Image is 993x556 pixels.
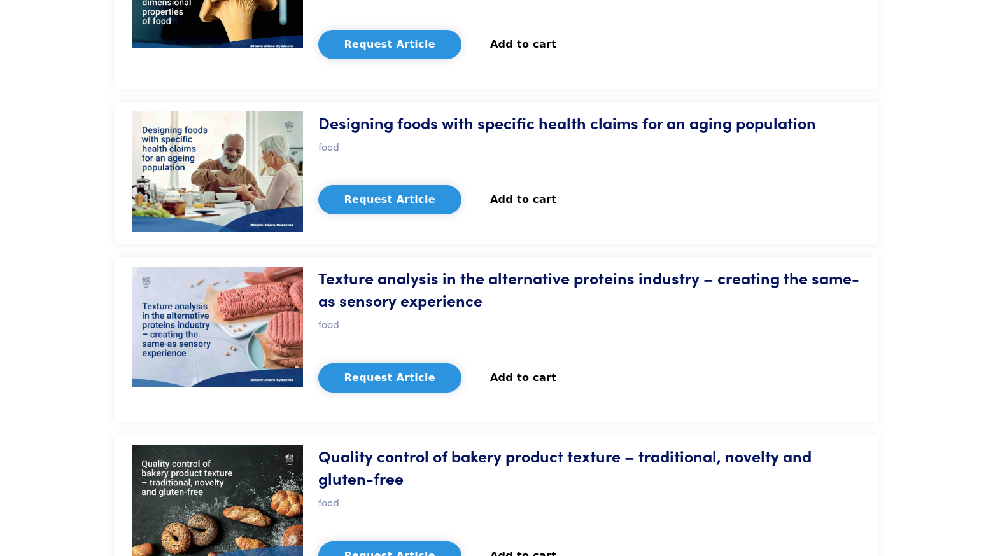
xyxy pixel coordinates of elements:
h5: Designing foods with specific health claims for an aging population [318,111,816,134]
button: Request Article [318,363,461,393]
button: Add to cart [465,31,582,59]
img: food-ageing.jpg [132,111,303,232]
p: food [318,494,339,511]
button: Add to cart [465,364,582,392]
button: Add to cart [465,186,582,214]
p: food [318,316,339,333]
h5: Texture analysis in the alternative proteins industry – creating the same-as sensory experience [318,267,862,311]
img: food-alt-proteins.jpg [132,267,303,387]
h5: Quality control of bakery product texture – traditional, novelty and gluten-free [318,445,862,489]
button: Request Article [318,30,461,59]
button: Request Article [318,185,461,214]
p: food [318,139,339,155]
